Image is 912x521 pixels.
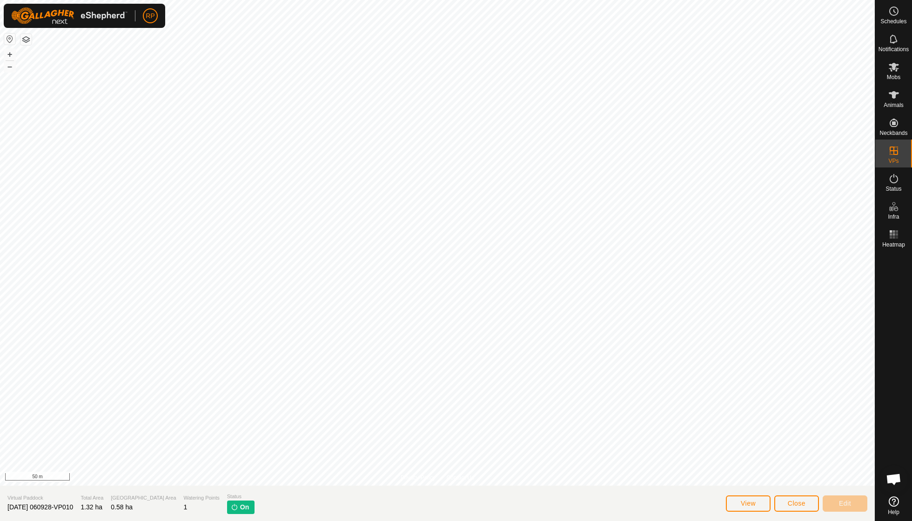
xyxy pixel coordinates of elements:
a: Privacy Policy [401,474,436,482]
span: Total Area [80,494,103,502]
span: Mobs [887,74,900,80]
div: Open chat [880,465,908,493]
a: Contact Us [447,474,474,482]
span: Infra [888,214,899,220]
button: Close [774,495,819,512]
span: RP [146,11,154,21]
span: On [240,502,249,512]
span: Heatmap [882,242,905,247]
span: Status [227,493,255,501]
img: Gallagher Logo [11,7,127,24]
span: Help [888,509,899,515]
span: 1.32 ha [80,503,102,511]
span: View [741,500,756,507]
span: Neckbands [879,130,907,136]
button: Reset Map [4,33,15,45]
span: VPs [888,158,899,164]
a: Help [875,493,912,519]
span: [DATE] 060928-VP010 [7,503,73,511]
span: Status [885,186,901,192]
button: View [726,495,771,512]
span: 0.58 ha [111,503,133,511]
img: turn-on [231,503,238,511]
span: Virtual Paddock [7,494,73,502]
button: Edit [823,495,867,512]
span: Animals [884,102,904,108]
button: + [4,49,15,60]
span: 1 [184,503,188,511]
button: Map Layers [20,34,32,45]
span: Notifications [878,47,909,52]
span: [GEOGRAPHIC_DATA] Area [111,494,176,502]
span: Schedules [880,19,906,24]
span: Watering Points [184,494,220,502]
span: Edit [839,500,851,507]
span: Close [788,500,805,507]
button: – [4,61,15,72]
